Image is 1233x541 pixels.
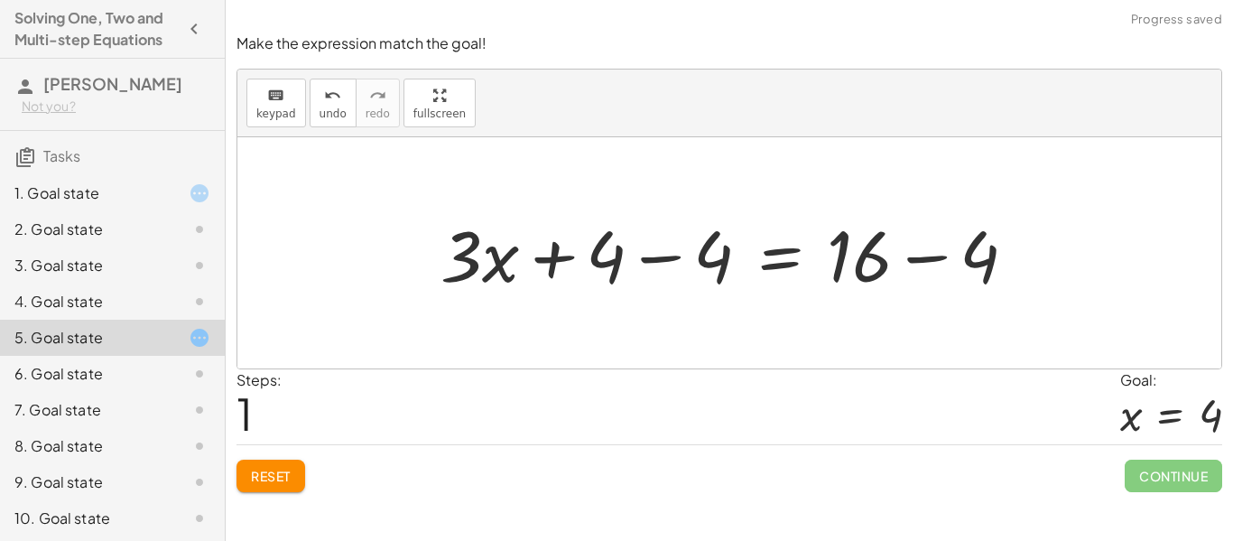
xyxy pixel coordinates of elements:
[14,399,160,421] div: 7. Goal state
[324,85,341,107] i: undo
[236,460,305,492] button: Reset
[14,471,160,493] div: 9. Goal state
[189,508,210,529] i: Task not started.
[14,508,160,529] div: 10. Goal state
[236,386,253,441] span: 1
[189,399,210,421] i: Task not started.
[14,327,160,349] div: 5. Goal state
[246,79,306,127] button: keyboardkeypad
[14,363,160,385] div: 6. Goal state
[1131,11,1222,29] span: Progress saved
[14,182,160,204] div: 1. Goal state
[189,255,210,276] i: Task not started.
[320,107,347,120] span: undo
[22,98,210,116] div: Not you?
[189,327,210,349] i: Task started.
[267,85,284,107] i: keyboard
[236,33,1222,54] p: Make the expression match the goal!
[1120,369,1222,391] div: Goal:
[310,79,357,127] button: undoundo
[14,255,160,276] div: 3. Goal state
[14,7,178,51] h4: Solving One, Two and Multi-step Equations
[251,468,291,484] span: Reset
[14,219,160,240] div: 2. Goal state
[189,182,210,204] i: Task started.
[403,79,476,127] button: fullscreen
[43,146,80,165] span: Tasks
[189,219,210,240] i: Task not started.
[43,73,182,94] span: [PERSON_NAME]
[14,291,160,312] div: 4. Goal state
[14,435,160,457] div: 8. Goal state
[413,107,466,120] span: fullscreen
[369,85,386,107] i: redo
[189,471,210,493] i: Task not started.
[256,107,296,120] span: keypad
[189,363,210,385] i: Task not started.
[356,79,400,127] button: redoredo
[236,370,282,389] label: Steps:
[189,291,210,312] i: Task not started.
[189,435,210,457] i: Task not started.
[366,107,390,120] span: redo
